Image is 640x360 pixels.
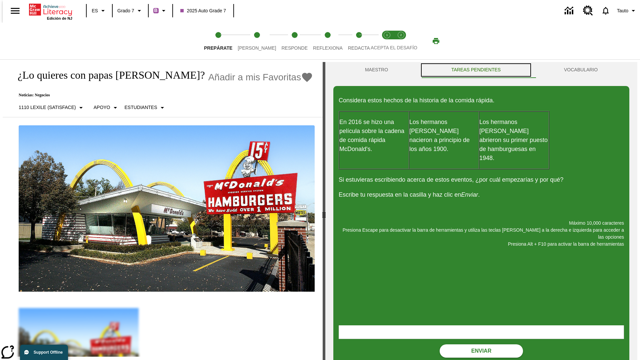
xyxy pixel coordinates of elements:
span: ES [92,7,98,14]
p: Considera estos hechos de la historia de la comida rápida. [339,96,624,105]
p: 1110 Lexile (Satisface) [19,104,76,111]
button: Perfil/Configuración [614,5,640,17]
button: Añadir a mis Favoritas - ¿Lo quieres con papas fritas? [208,71,313,83]
p: En 2016 se hizo una película sobre la cadena de comida rápida McDonald's. [339,118,409,154]
button: Acepta el desafío lee step 1 of 2 [377,23,397,59]
button: Enviar [440,344,523,358]
p: Si estuvieras escribiendo acerca de estos eventos, ¿por cuál empezarías y por qué? [339,175,624,184]
button: Imprimir [425,35,447,47]
div: Pulsa la tecla de intro o la barra espaciadora y luego presiona las flechas de derecha e izquierd... [323,62,325,360]
em: Enviar [461,191,478,198]
div: Instructional Panel Tabs [333,62,629,78]
button: Acepta el desafío contesta step 2 of 2 [391,23,411,59]
span: Responde [281,45,308,51]
p: Noticias: Negocios [11,93,313,98]
button: Maestro [333,62,420,78]
button: Lee step 2 of 5 [232,23,281,59]
span: Reflexiona [313,45,343,51]
p: Escribe tu respuesta en la casilla y haz clic en . [339,190,624,199]
div: Portada [29,2,72,20]
a: Centro de información [561,2,579,20]
span: ACEPTA EL DESAFÍO [371,45,417,50]
button: Abrir el menú lateral [5,1,25,21]
div: reading [3,62,323,357]
p: Presiona Alt + F10 para activar la barra de herramientas [339,241,624,248]
div: activity [325,62,637,360]
p: Los hermanos [PERSON_NAME] abrieron su primer puesto de hamburguesas en 1948. [479,118,549,163]
span: Redacta [348,45,370,51]
span: Añadir a mis Favoritas [208,72,301,83]
span: Edición de NJ [47,16,72,20]
button: TAREAS PENDIENTES [420,62,532,78]
img: Uno de los primeros locales de McDonald's, con el icónico letrero rojo y los arcos amarillos. [19,125,315,292]
a: Centro de recursos, Se abrirá en una pestaña nueva. [579,2,597,20]
p: Los hermanos [PERSON_NAME] nacieron a principio de los años 1900. [409,118,479,154]
body: Máximo 10,000 caracteres Presiona Escape para desactivar la barra de herramientas y utiliza las t... [3,5,97,11]
h1: ¿Lo quieres con papas [PERSON_NAME]? [11,69,205,81]
span: [PERSON_NAME] [238,45,276,51]
p: Máximo 10,000 caracteres [339,220,624,227]
button: VOCABULARIO [532,62,629,78]
button: Redacta step 5 of 5 [343,23,375,59]
span: Prepárate [204,45,232,51]
button: Support Offline [20,345,68,360]
button: Seleccionar estudiante [122,102,169,114]
span: Grado 7 [117,7,134,14]
span: 2025 Auto Grade 7 [180,7,226,14]
button: Prepárate step 1 of 5 [199,23,238,59]
p: Presiona Escape para desactivar la barra de herramientas y utiliza las teclas [PERSON_NAME] a la ... [339,227,624,241]
button: Seleccione Lexile, 1110 Lexile (Satisface) [16,102,88,114]
button: Reflexiona step 4 of 5 [308,23,348,59]
p: Estudiantes [125,104,157,111]
span: Support Offline [34,350,63,355]
button: Tipo de apoyo, Apoyo [91,102,122,114]
button: Grado: Grado 7, Elige un grado [115,5,146,17]
button: Responde step 3 of 5 [276,23,313,59]
span: B [154,6,158,15]
a: Notificaciones [597,2,614,19]
button: Lenguaje: ES, Selecciona un idioma [89,5,110,17]
text: 1 [386,33,388,37]
p: Apoyo [94,104,110,111]
button: Boost El color de la clase es morado/púrpura. Cambiar el color de la clase. [151,5,170,17]
span: Tauto [617,7,628,14]
text: 2 [400,33,402,37]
